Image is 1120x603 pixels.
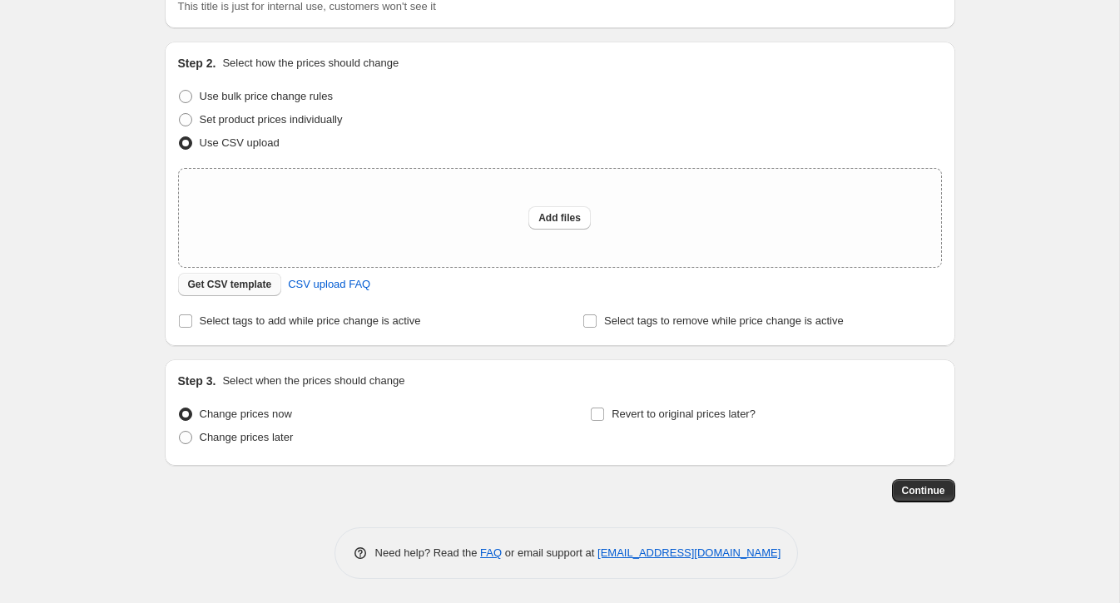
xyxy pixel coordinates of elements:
span: Get CSV template [188,278,272,291]
span: or email support at [502,546,597,559]
span: Use CSV upload [200,136,280,149]
button: Continue [892,479,955,502]
a: [EMAIL_ADDRESS][DOMAIN_NAME] [597,546,781,559]
span: Use bulk price change rules [200,90,333,102]
span: Set product prices individually [200,113,343,126]
span: Change prices now [200,408,292,420]
button: Get CSV template [178,273,282,296]
span: CSV upload FAQ [288,276,370,293]
span: Change prices later [200,431,294,443]
span: Continue [902,484,945,497]
h2: Step 3. [178,373,216,389]
p: Select how the prices should change [222,55,399,72]
span: Need help? Read the [375,546,481,559]
a: FAQ [480,546,502,559]
h2: Step 2. [178,55,216,72]
span: Select tags to add while price change is active [200,314,421,327]
span: Select tags to remove while price change is active [604,314,844,327]
span: Add files [538,211,581,225]
a: CSV upload FAQ [278,271,380,298]
p: Select when the prices should change [222,373,404,389]
span: Revert to original prices later? [612,408,756,420]
button: Add files [528,206,591,230]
